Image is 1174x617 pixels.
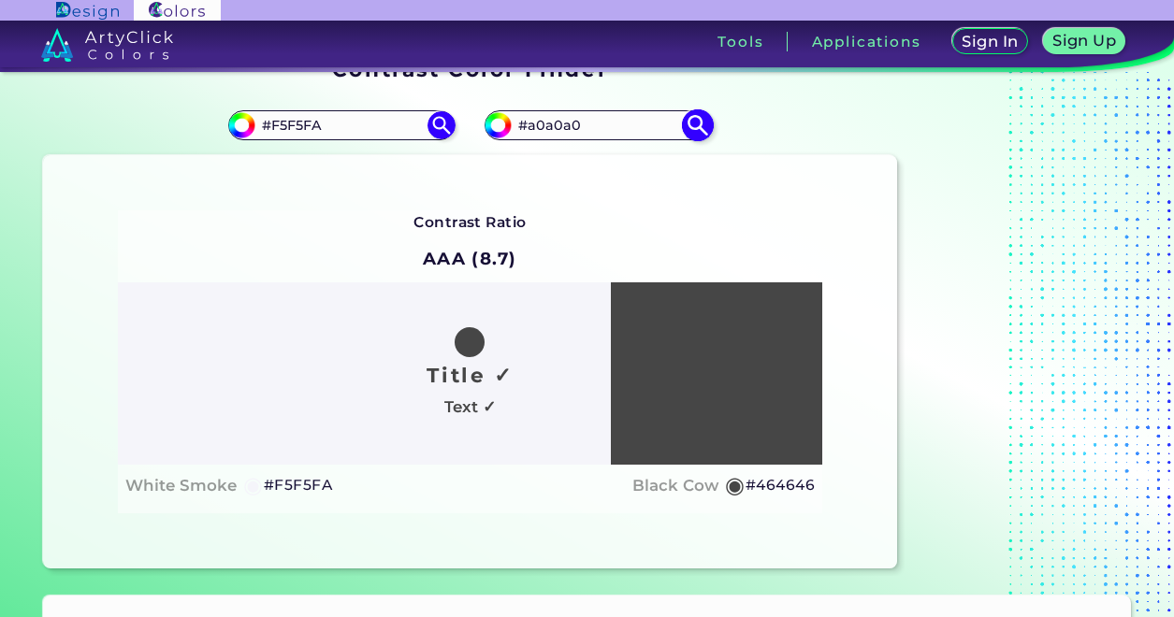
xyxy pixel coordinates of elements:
img: icon search [682,108,715,141]
h4: Black Cow [632,472,718,499]
h5: ◉ [725,474,746,496]
h5: ◉ [243,474,264,496]
h1: Title ✓ [427,361,513,389]
a: Sign Up [1048,30,1122,53]
h5: #F5F5FA [264,473,332,497]
img: icon search [428,111,456,139]
h5: Sign In [964,35,1015,49]
h4: Text ✓ [444,394,496,421]
img: ArtyClick Design logo [56,2,119,20]
strong: Contrast Ratio [413,213,527,231]
input: type color 2.. [512,112,686,137]
input: type color 1.. [255,112,429,137]
img: logo_artyclick_colors_white.svg [41,28,173,62]
h2: AAA (8.7) [414,238,526,280]
h3: Applications [812,35,921,49]
a: Sign In [956,30,1024,53]
h5: #464646 [746,473,815,497]
h3: Tools [717,35,763,49]
h4: White Smoke [125,472,237,499]
h5: Sign Up [1055,34,1113,48]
